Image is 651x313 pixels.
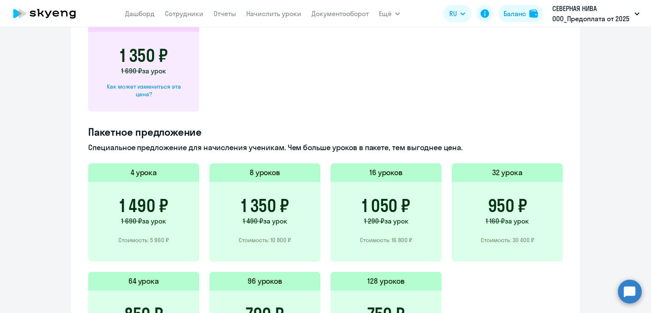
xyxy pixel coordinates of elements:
span: за урок [384,217,409,225]
h5: 32 урока [492,167,523,178]
h5: 64 урока [128,276,159,287]
h5: 96 уроков [248,276,283,287]
h3: 1 490 ₽ [120,196,168,216]
span: RU [449,8,457,19]
span: 1 160 ₽ [486,217,505,225]
h5: 4 урока [131,167,157,178]
img: balance [529,9,538,18]
button: Балансbalance [498,5,543,22]
span: Ещё [379,8,392,19]
a: Дашборд [125,9,155,18]
p: Стоимость: 30 400 ₽ [481,236,534,244]
h5: 128 уроков [367,276,405,287]
button: СЕВЕРНАЯ НИВА ООО_Предоплата от 2025 года., ООО "Северная Нива" [548,3,644,24]
a: Начислить уроки [246,9,301,18]
h5: 16 уроков [370,167,403,178]
p: Специальное предложение для начисления ученикам. Чем больше уроков в пакете, тем выгоднее цена. [88,142,563,153]
h3: 1 350 ₽ [120,45,168,66]
p: Стоимость: 16 800 ₽ [360,236,412,244]
span: за урок [263,217,287,225]
span: за урок [142,217,166,225]
div: Баланс [504,8,526,19]
p: СЕВЕРНАЯ НИВА ООО_Предоплата от 2025 года., ООО "Северная Нива" [552,3,631,24]
button: Ещё [379,5,400,22]
a: Отчеты [214,9,236,18]
span: 1 290 ₽ [364,217,384,225]
button: RU [443,5,471,22]
h5: 8 уроков [250,167,281,178]
span: 1 690 ₽ [121,67,142,75]
h3: 950 ₽ [488,196,527,216]
span: за урок [142,67,166,75]
p: Стоимость: 5 960 ₽ [118,236,169,244]
h4: Пакетное предложение [88,125,563,139]
span: за урок [505,217,529,225]
h3: 1 050 ₽ [362,196,410,216]
p: Стоимость: 10 800 ₽ [239,236,291,244]
a: Документооборот [312,9,369,18]
span: 1 490 ₽ [243,217,263,225]
span: 1 690 ₽ [121,217,142,225]
a: Сотрудники [165,9,203,18]
h3: 1 350 ₽ [241,196,289,216]
div: Как может измениться эта цена? [102,83,186,98]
